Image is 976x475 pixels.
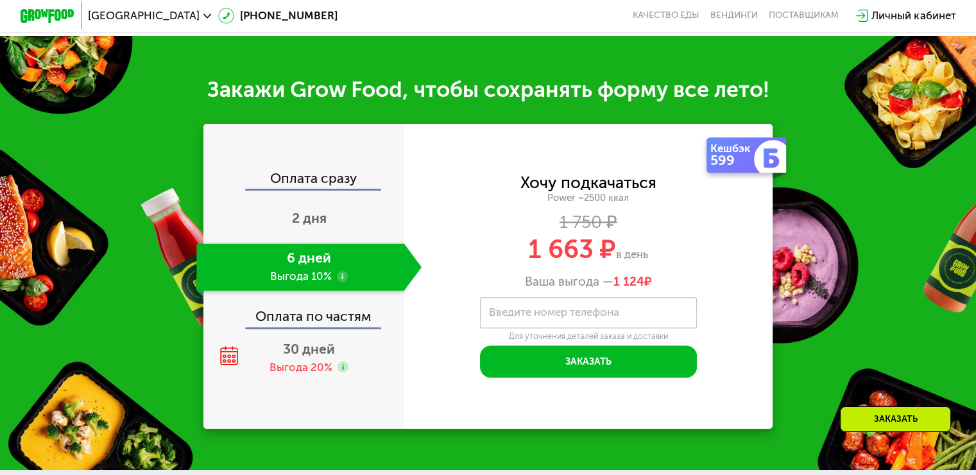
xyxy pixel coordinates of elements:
a: [PHONE_NUMBER] [218,8,338,24]
div: 599 [710,153,757,167]
span: 30 дней [283,341,335,357]
span: в день [616,248,648,261]
div: 1 750 ₽ [404,214,773,229]
span: [GEOGRAPHIC_DATA] [88,10,200,21]
span: 1 124 [613,274,644,289]
div: Оплата по частям [205,296,404,327]
span: 1 663 ₽ [528,234,616,264]
div: поставщикам [769,10,839,21]
div: Выгода 20% [270,360,332,375]
button: Заказать [480,345,697,378]
div: Личный кабинет [871,8,955,24]
div: Power ~2500 ккал [404,192,773,204]
a: Вендинги [710,10,758,21]
span: ₽ [613,274,652,289]
div: Ваша выгода — [404,274,773,289]
div: Заказать [840,406,951,432]
div: Хочу подкачаться [520,175,656,190]
span: 2 дня [292,210,327,226]
div: Оплата сразу [205,171,404,189]
a: Качество еды [633,10,699,21]
label: Введите номер телефона [489,309,619,316]
div: Кешбэк [710,143,757,154]
div: Для уточнения деталей заказа и доставки [480,331,697,341]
